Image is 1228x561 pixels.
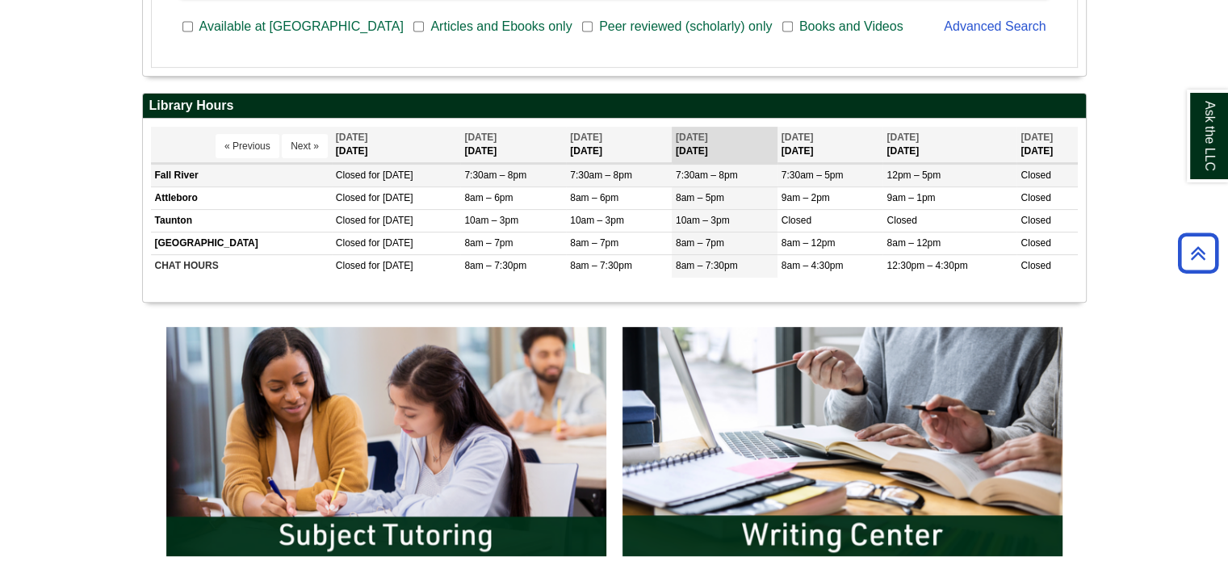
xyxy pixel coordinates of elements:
[193,17,410,36] span: Available at [GEOGRAPHIC_DATA]
[1021,237,1050,249] span: Closed
[793,17,910,36] span: Books and Videos
[151,255,332,278] td: CHAT HOURS
[336,260,366,271] span: Closed
[332,127,461,163] th: [DATE]
[676,260,738,271] span: 8am – 7:30pm
[886,215,916,226] span: Closed
[566,127,672,163] th: [DATE]
[143,94,1086,119] h2: Library Hours
[944,19,1046,33] a: Advanced Search
[782,132,814,143] span: [DATE]
[782,260,844,271] span: 8am – 4:30pm
[1172,242,1224,264] a: Back to Top
[182,19,193,34] input: Available at [GEOGRAPHIC_DATA]
[676,192,724,203] span: 8am – 5pm
[151,232,332,255] td: [GEOGRAPHIC_DATA]
[216,134,279,158] button: « Previous
[1021,215,1050,226] span: Closed
[151,186,332,209] td: Attleboro
[570,215,624,226] span: 10am – 3pm
[424,17,578,36] span: Articles and Ebooks only
[886,260,967,271] span: 12:30pm – 4:30pm
[460,127,566,163] th: [DATE]
[676,215,730,226] span: 10am – 3pm
[464,132,497,143] span: [DATE]
[886,170,941,181] span: 12pm – 5pm
[336,237,366,249] span: Closed
[151,164,332,186] td: Fall River
[570,260,632,271] span: 8am – 7:30pm
[151,210,332,232] td: Taunton
[368,192,413,203] span: for [DATE]
[368,260,413,271] span: for [DATE]
[464,215,518,226] span: 10am – 3pm
[570,192,618,203] span: 8am – 6pm
[464,192,513,203] span: 8am – 6pm
[413,19,424,34] input: Articles and Ebooks only
[1021,192,1050,203] span: Closed
[1016,127,1077,163] th: [DATE]
[782,215,811,226] span: Closed
[676,170,738,181] span: 7:30am – 8pm
[368,215,413,226] span: for [DATE]
[886,192,935,203] span: 9am – 1pm
[1021,170,1050,181] span: Closed
[1021,260,1050,271] span: Closed
[782,170,844,181] span: 7:30am – 5pm
[676,237,724,249] span: 8am – 7pm
[777,127,883,163] th: [DATE]
[676,132,708,143] span: [DATE]
[570,170,632,181] span: 7:30am – 8pm
[464,260,526,271] span: 8am – 7:30pm
[593,17,778,36] span: Peer reviewed (scholarly) only
[336,215,366,226] span: Closed
[368,237,413,249] span: for [DATE]
[570,132,602,143] span: [DATE]
[782,19,793,34] input: Books and Videos
[368,170,413,181] span: for [DATE]
[570,237,618,249] span: 8am – 7pm
[582,19,593,34] input: Peer reviewed (scholarly) only
[1021,132,1053,143] span: [DATE]
[886,132,919,143] span: [DATE]
[336,132,368,143] span: [DATE]
[336,170,366,181] span: Closed
[886,237,941,249] span: 8am – 12pm
[782,192,830,203] span: 9am – 2pm
[464,170,526,181] span: 7:30am – 8pm
[336,192,366,203] span: Closed
[782,237,836,249] span: 8am – 12pm
[672,127,777,163] th: [DATE]
[282,134,328,158] button: Next »
[464,237,513,249] span: 8am – 7pm
[882,127,1016,163] th: [DATE]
